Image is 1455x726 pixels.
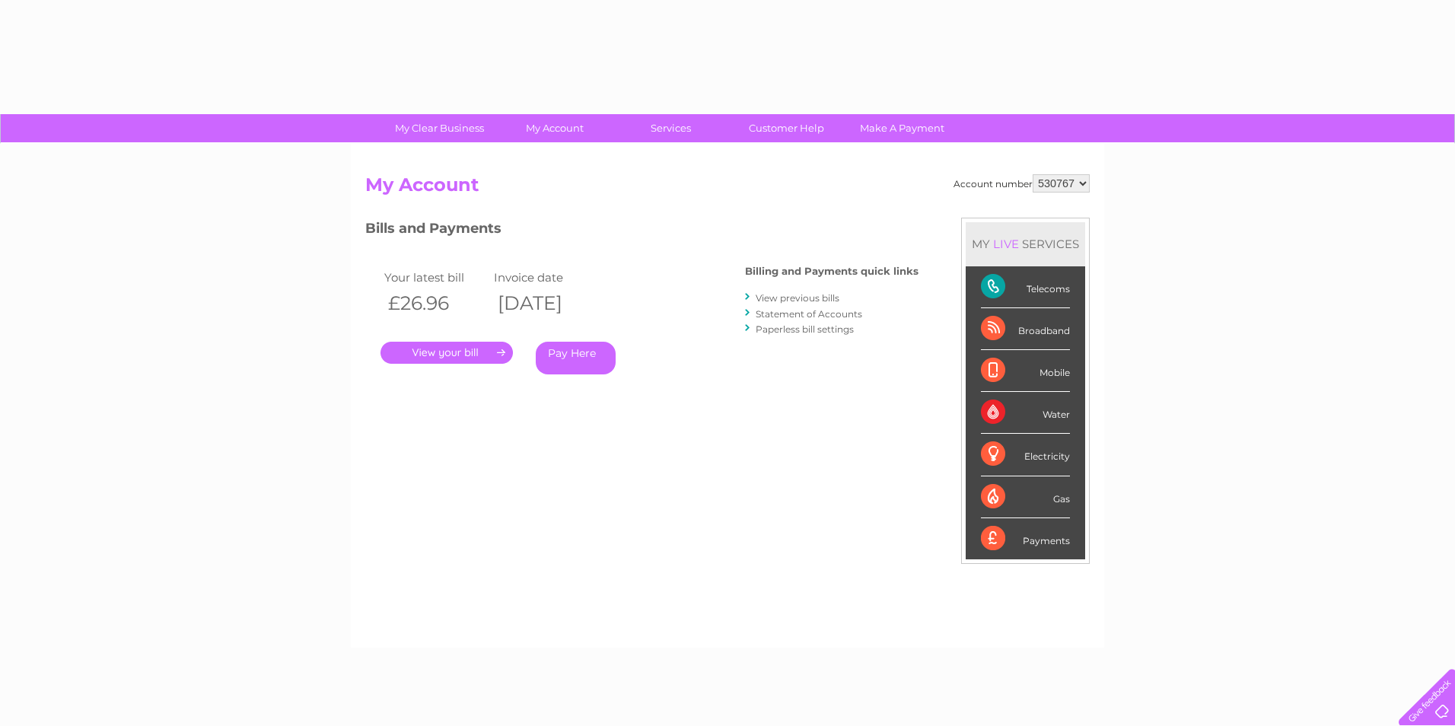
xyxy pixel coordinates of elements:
h4: Billing and Payments quick links [745,266,919,277]
h2: My Account [365,174,1090,203]
h3: Bills and Payments [365,218,919,244]
div: Telecoms [981,266,1070,308]
a: Pay Here [536,342,616,374]
th: £26.96 [380,288,490,319]
div: Electricity [981,434,1070,476]
div: Payments [981,518,1070,559]
a: Make A Payment [839,114,965,142]
div: Account number [954,174,1090,193]
div: Gas [981,476,1070,518]
a: Paperless bill settings [756,323,854,335]
div: Mobile [981,350,1070,392]
a: Customer Help [724,114,849,142]
td: Invoice date [490,267,600,288]
a: Statement of Accounts [756,308,862,320]
th: [DATE] [490,288,600,319]
a: My Clear Business [377,114,502,142]
a: View previous bills [756,292,839,304]
a: My Account [492,114,618,142]
a: . [380,342,513,364]
div: LIVE [990,237,1022,251]
td: Your latest bill [380,267,490,288]
a: Services [608,114,734,142]
div: Water [981,392,1070,434]
div: MY SERVICES [966,222,1085,266]
div: Broadband [981,308,1070,350]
